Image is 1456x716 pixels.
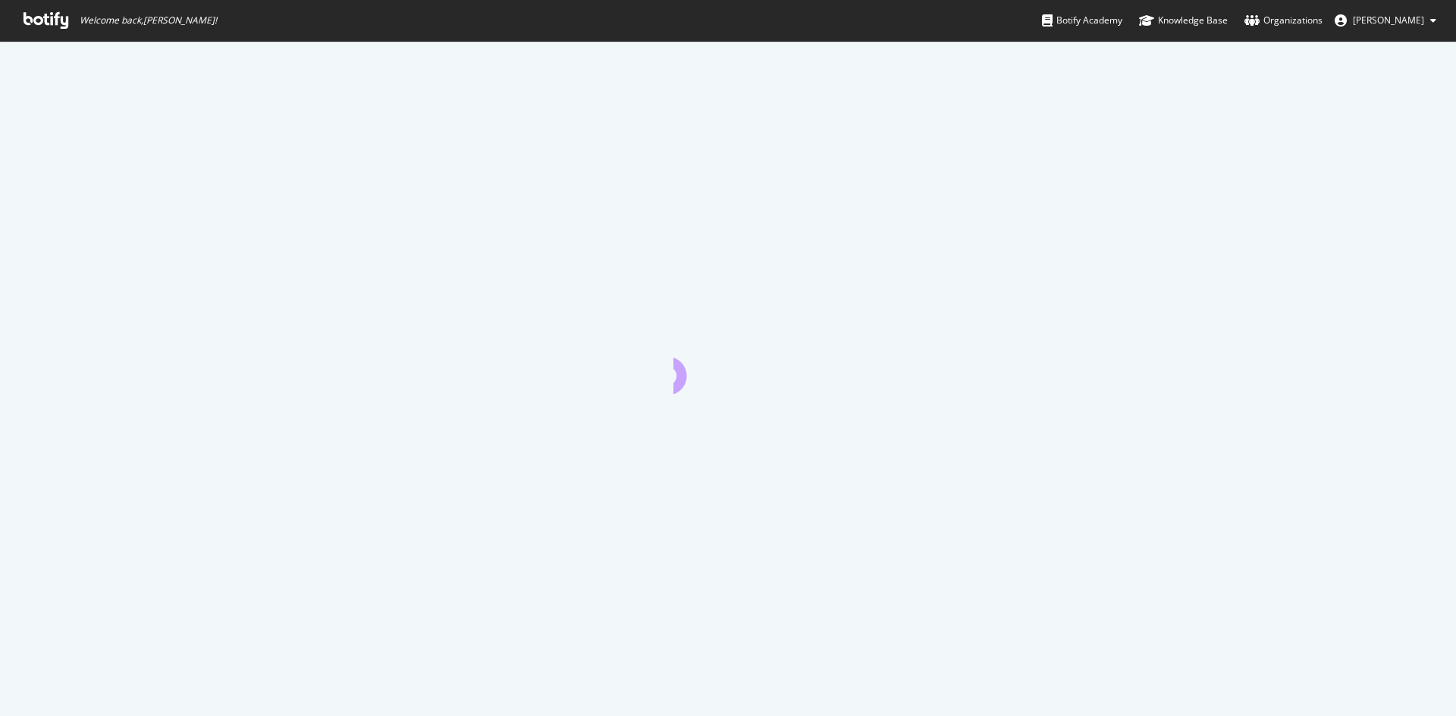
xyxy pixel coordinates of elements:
[1353,14,1424,27] span: Will Kramer
[80,14,217,27] span: Welcome back, [PERSON_NAME] !
[1244,13,1323,28] div: Organizations
[1042,13,1122,28] div: Botify Academy
[673,339,783,394] div: animation
[1139,13,1228,28] div: Knowledge Base
[1323,8,1448,33] button: [PERSON_NAME]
